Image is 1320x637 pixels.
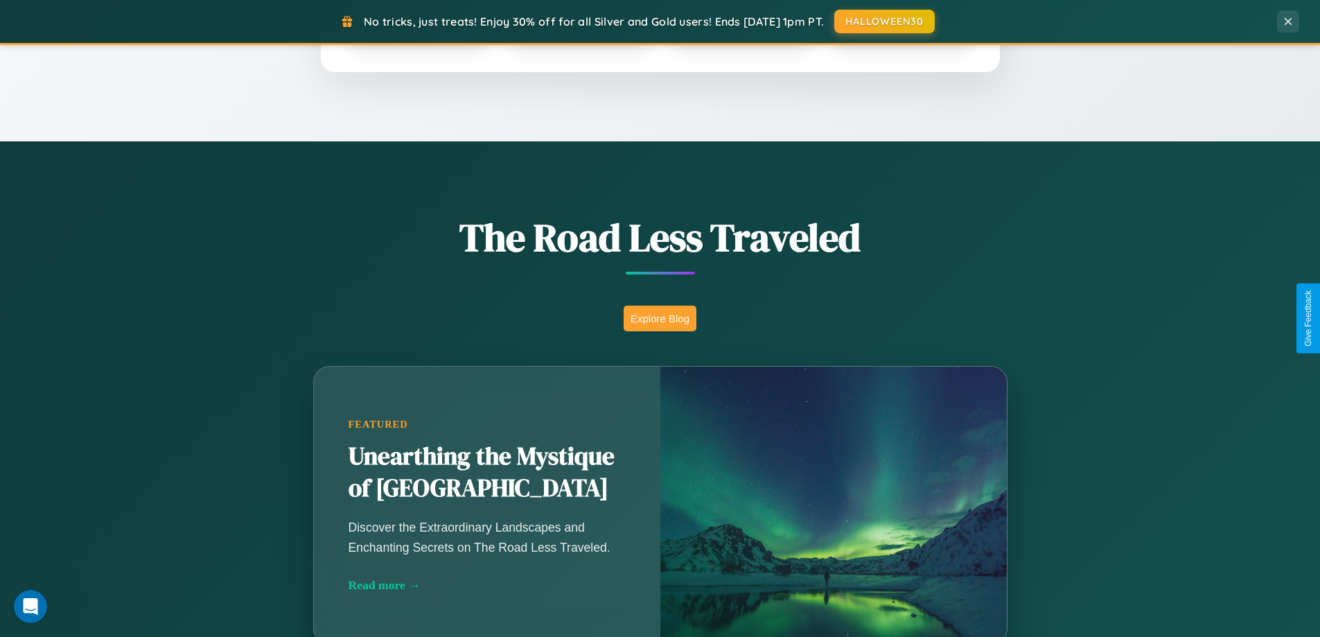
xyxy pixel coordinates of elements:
p: Discover the Extraordinary Landscapes and Enchanting Secrets on The Road Less Traveled. [349,518,626,557]
iframe: Intercom live chat [14,590,47,623]
div: Give Feedback [1303,290,1313,347]
h1: The Road Less Traveled [245,211,1076,264]
button: HALLOWEEN30 [834,10,935,33]
button: Explore Blog [624,306,696,331]
span: No tricks, just treats! Enjoy 30% off for all Silver and Gold users! Ends [DATE] 1pm PT. [364,15,824,28]
div: Featured [349,419,626,430]
h2: Unearthing the Mystique of [GEOGRAPHIC_DATA] [349,441,626,505]
div: Read more → [349,578,626,593]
